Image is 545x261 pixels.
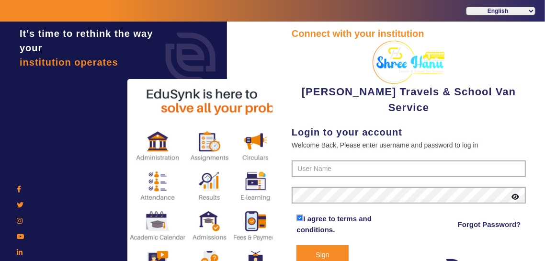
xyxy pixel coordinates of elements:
div: Login to your account [292,125,526,139]
div: [PERSON_NAME] Travels & School Van Service [292,41,526,115]
span: institution operates [20,57,118,68]
a: Forgot Password? [458,219,521,230]
img: 2bec4155-9170-49cd-8f97-544ef27826c4 [373,41,444,84]
div: Welcome Back, Please enter username and password to log in [292,139,526,151]
span: It's time to rethink the way your [20,28,153,53]
a: I agree to terms and conditions. [296,215,372,234]
img: login.png [155,22,227,93]
input: User Name [292,160,526,178]
div: Connect with your institution [292,26,526,41]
